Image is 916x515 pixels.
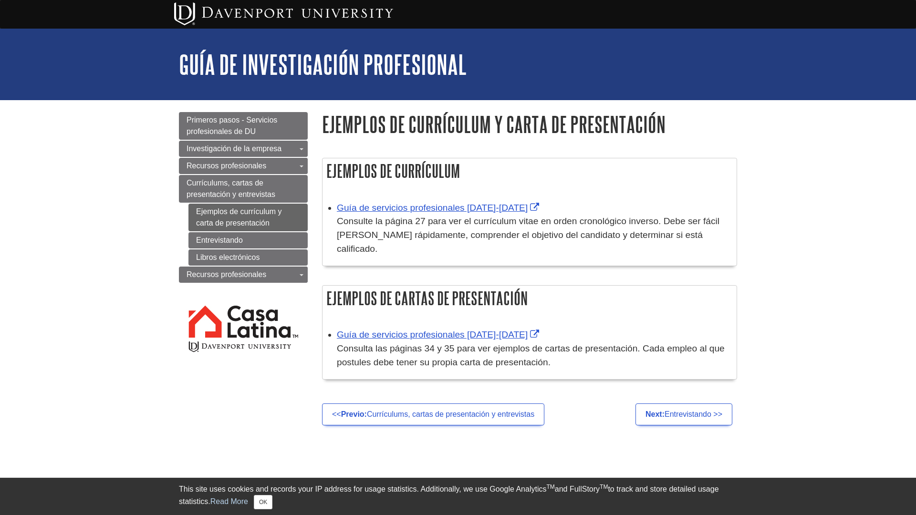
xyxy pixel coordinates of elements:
[179,484,737,509] div: This site uses cookies and records your IP address for usage statistics. Additionally, we use Goo...
[337,342,732,370] div: Consulta las páginas 34 y 35 para ver ejemplos de cartas de presentación. Cada empleo al que post...
[337,215,732,256] div: Consulte la página 27 para ver el currículum vitae en orden cronológico inverso. Debe ser fácil [...
[188,232,308,248] a: Entrevistando
[179,158,308,174] a: Recursos profesionales
[187,162,266,170] span: Recursos profesionales
[188,249,308,266] a: Libros electrónicos
[187,270,266,278] span: Recursos profesionales
[322,403,544,425] a: <<Previo:Currículums, cartas de presentación y entrevistas
[187,179,275,198] span: Currículums, cartas de presentación y entrevistas
[323,158,737,184] h2: Ejemplos de currículum
[546,484,554,490] sup: TM
[322,112,737,136] h1: Ejemplos de currículum y carta de presentación
[187,144,281,153] span: Investigación de la empresa
[254,495,272,509] button: Close
[179,112,308,140] a: Primeros pasos - Servicios profesionales de DU
[179,141,308,157] a: Investigación de la empresa
[187,116,277,135] span: Primeros pasos - Servicios profesionales de DU
[210,497,248,505] a: Read More
[188,204,308,231] a: Ejemplos de currículum y carta de presentación
[341,410,367,418] strong: Previo:
[600,484,608,490] sup: TM
[179,50,467,79] a: Guía de investigación profesional
[179,267,308,283] a: Recursos profesionales
[645,410,665,418] strong: Next:
[174,2,393,25] img: Davenport University
[179,175,308,203] a: Currículums, cartas de presentación y entrevistas
[635,403,732,425] a: Next:Entrevistando >>
[323,286,737,311] h2: Ejemplos de cartas de presentación
[337,203,541,213] a: Link opens in new window
[179,112,308,370] div: Guide Page Menu
[337,330,541,340] a: Link opens in new window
